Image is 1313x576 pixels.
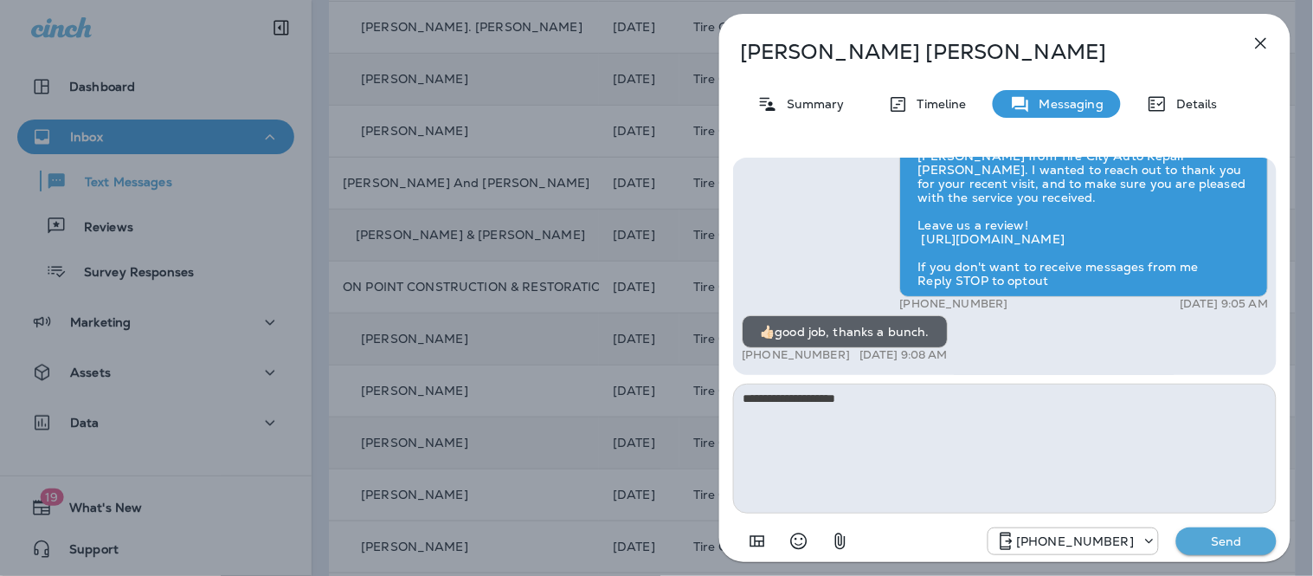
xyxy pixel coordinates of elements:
[778,97,845,111] p: Summary
[859,348,948,362] p: [DATE] 9:08 AM
[1176,527,1277,555] button: Send
[740,40,1213,64] p: [PERSON_NAME] [PERSON_NAME]
[1190,534,1263,549] p: Send
[988,531,1158,552] div: +1 (517) 777-8454
[742,348,850,362] p: [PHONE_NUMBER]
[1168,97,1218,111] p: Details
[1180,297,1268,311] p: [DATE] 9:05 AM
[782,524,816,559] button: Select an emoji
[742,315,948,348] div: 👍🏻good job, thanks a bunch.
[1031,97,1104,111] p: Messaging
[1016,534,1134,548] p: [PHONE_NUMBER]
[899,297,1007,311] p: [PHONE_NUMBER]
[899,126,1268,297] div: Hello [PERSON_NAME], Hope all is well! This is [PERSON_NAME] from Tire City Auto Repair - [PERSON...
[909,97,967,111] p: Timeline
[740,524,775,559] button: Add in a premade template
